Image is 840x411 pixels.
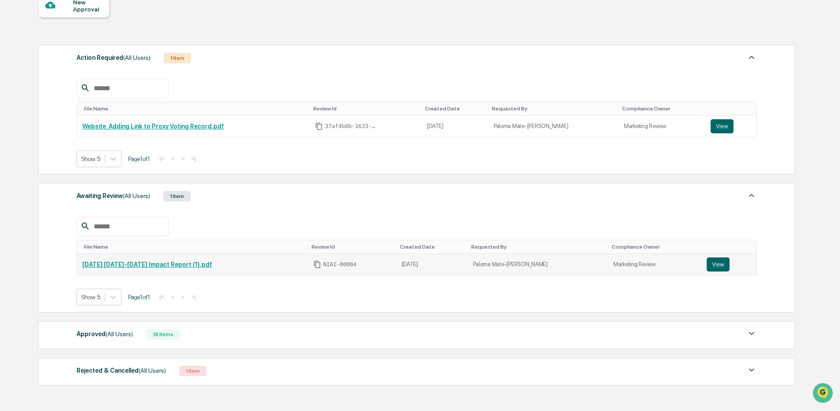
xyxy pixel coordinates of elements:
[488,116,619,137] td: Paloma Mate-[PERSON_NAME]
[146,329,180,340] div: 18 Items
[608,254,701,275] td: Marketing Review
[164,53,191,63] div: 1 Item
[422,116,488,137] td: [DATE]
[746,365,757,375] img: caret
[77,190,150,202] div: Awaiting Review
[425,106,484,112] div: Toggle SortBy
[313,261,321,268] span: Copy Id
[622,106,702,112] div: Toggle SortBy
[77,52,150,63] div: Action Required
[9,112,16,119] div: 🖐️
[325,123,378,130] span: 37af4b8b-1633-488d-9d4a-53bfa470b59d
[60,107,113,123] a: 🗄️Attestations
[163,191,191,202] div: 1 Item
[707,257,751,272] a: View
[708,244,753,250] div: Toggle SortBy
[30,67,144,76] div: Start new chat
[612,244,698,250] div: Toggle SortBy
[123,192,150,199] span: (All Users)
[471,244,605,250] div: Toggle SortBy
[84,106,306,112] div: Toggle SortBy
[711,119,751,133] a: View
[178,155,187,162] button: >
[106,330,133,338] span: (All Users)
[73,111,109,120] span: Attestations
[18,128,55,136] span: Data Lookup
[157,293,167,301] button: |<
[707,257,730,272] button: View
[188,293,198,301] button: >|
[77,365,166,376] div: Rejected & Cancelled
[746,52,757,62] img: caret
[179,366,206,376] div: 1 Item
[400,244,465,250] div: Toggle SortBy
[168,155,177,162] button: <
[188,155,198,162] button: >|
[30,76,111,83] div: We're available if you need us!
[396,254,468,275] td: [DATE]
[123,54,150,61] span: (All Users)
[9,67,25,83] img: 1746055101610-c473b297-6a78-478c-a979-82029cc54cd1
[746,328,757,339] img: caret
[9,128,16,136] div: 🔎
[62,149,106,156] a: Powered byPylon
[315,122,323,130] span: Copy Id
[5,107,60,123] a: 🖐️Preclearance
[150,70,160,81] button: Start new chat
[128,155,150,162] span: Page 1 of 1
[323,261,356,268] span: NIAI-00004
[812,382,836,406] iframe: Open customer support
[82,261,212,268] a: [DATE] [DATE]-[DATE] Impact Report (1).pdf
[746,190,757,201] img: caret
[84,244,304,250] div: Toggle SortBy
[168,293,177,301] button: <
[178,293,187,301] button: >
[468,254,608,275] td: Paloma Mate-[PERSON_NAME]
[88,149,106,156] span: Pylon
[312,244,392,250] div: Toggle SortBy
[128,294,150,301] span: Page 1 of 1
[711,119,734,133] button: View
[712,106,753,112] div: Toggle SortBy
[157,155,167,162] button: |<
[492,106,615,112] div: Toggle SortBy
[9,18,160,33] p: How can we help?
[82,123,224,130] a: Website_Adding Link to Proxy Voting Record.pdf
[5,124,59,140] a: 🔎Data Lookup
[18,111,57,120] span: Preclearance
[64,112,71,119] div: 🗄️
[139,367,166,374] span: (All Users)
[77,328,133,340] div: Approved
[313,106,418,112] div: Toggle SortBy
[619,116,705,137] td: Marketing Review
